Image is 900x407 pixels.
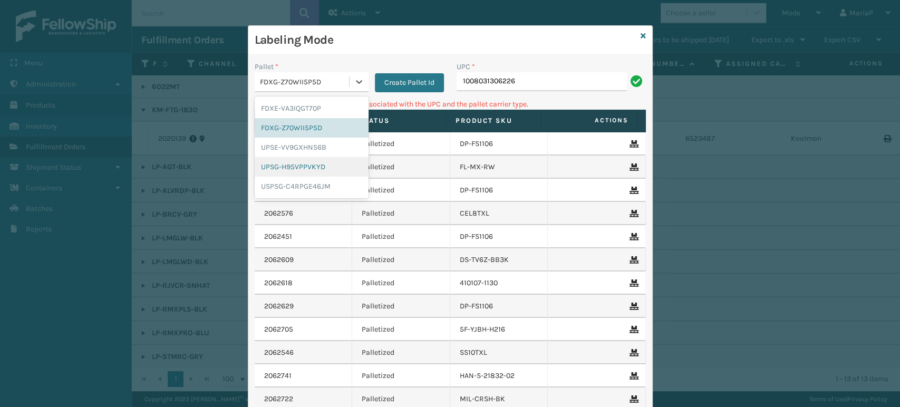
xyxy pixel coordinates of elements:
a: 2062629 [264,301,294,312]
label: Product SKU [456,116,532,125]
a: 2062741 [264,371,292,381]
td: Palletized [352,272,450,295]
div: FDXE-VA3IQGT70P [255,99,369,118]
td: FL-MX-RW [450,156,548,179]
td: DP-FS1106 [450,225,548,248]
td: Palletized [352,156,450,179]
i: Remove From Pallet [630,372,636,380]
span: Actions [545,112,635,129]
a: 2062722 [264,394,293,404]
td: Palletized [352,132,450,156]
label: UPC [457,61,475,72]
td: Palletized [352,248,450,272]
h3: Labeling Mode [255,32,636,48]
i: Remove From Pallet [630,210,636,217]
td: 410107-1130 [450,272,548,295]
i: Remove From Pallet [630,233,636,240]
td: 5F-YJBH-H216 [450,318,548,341]
td: CEL8TXL [450,202,548,225]
td: Palletized [352,295,450,318]
i: Remove From Pallet [630,187,636,194]
td: Palletized [352,364,450,387]
td: Palletized [352,225,450,248]
a: 2062451 [264,231,292,242]
i: Remove From Pallet [630,349,636,356]
label: Status [360,116,436,125]
a: 2062576 [264,208,293,219]
td: DS-TV6Z-BB3K [450,248,548,272]
i: Remove From Pallet [630,303,636,310]
td: DP-FS1106 [450,179,548,202]
a: 2062618 [264,278,293,288]
i: Remove From Pallet [630,395,636,403]
button: Create Pallet Id [375,73,444,92]
i: Remove From Pallet [630,163,636,171]
a: 2062609 [264,255,294,265]
div: FDXG-Z70WII5P5D [255,118,369,138]
div: FDXG-Z70WII5P5D [260,76,350,88]
td: Palletized [352,318,450,341]
i: Remove From Pallet [630,326,636,333]
td: DP-FS1106 [450,132,548,156]
a: 2062705 [264,324,293,335]
td: Palletized [352,202,450,225]
label: Pallet [255,61,278,72]
i: Remove From Pallet [630,256,636,264]
i: Remove From Pallet [630,140,636,148]
i: Remove From Pallet [630,279,636,287]
td: SS10TXL [450,341,548,364]
div: UPSE-VV9GXHN56B [255,138,369,157]
div: USPSG-C4RPGE46JM [255,177,369,196]
td: Palletized [352,341,450,364]
p: Can't find any fulfillment orders associated with the UPC and the pallet carrier type. [255,99,646,110]
td: DP-FS1106 [450,295,548,318]
a: 2062546 [264,347,294,358]
div: UPSG-H95VPPVKYD [255,157,369,177]
td: Palletized [352,179,450,202]
td: HAN-S-21832-02 [450,364,548,387]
